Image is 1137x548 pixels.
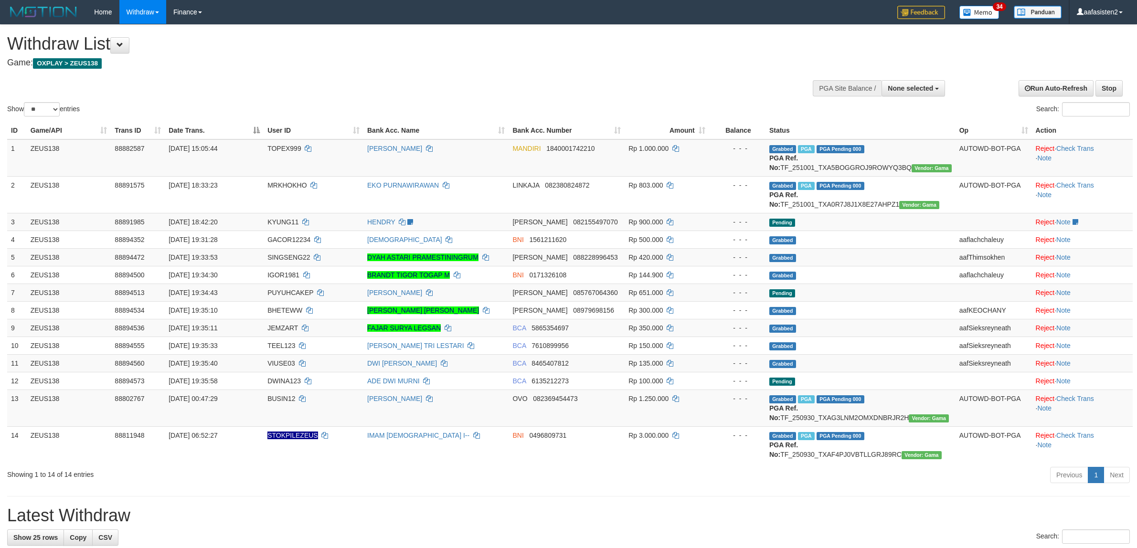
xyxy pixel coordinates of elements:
[1062,102,1130,116] input: Search:
[713,144,762,153] div: - - -
[628,324,663,332] span: Rp 350.000
[1056,289,1071,296] a: Note
[956,337,1032,354] td: aafSieksreyneath
[512,236,523,243] span: BNI
[628,289,663,296] span: Rp 651.000
[817,145,864,153] span: PGA Pending
[956,301,1032,319] td: aafKEOCHANY
[897,6,945,19] img: Feedback.jpg
[765,176,956,213] td: TF_251001_TXA0R7J8J1X8E27AHPZ1
[1032,231,1133,248] td: ·
[769,404,798,422] b: PGA Ref. No:
[713,288,762,297] div: - - -
[1032,337,1133,354] td: ·
[769,254,796,262] span: Grabbed
[7,506,1130,525] h1: Latest Withdraw
[1056,253,1071,261] a: Note
[1032,301,1133,319] td: ·
[713,306,762,315] div: - - -
[1056,342,1071,349] a: Note
[1032,139,1133,177] td: · ·
[169,236,217,243] span: [DATE] 19:31:28
[573,289,617,296] span: Copy 085767064360 to clipboard
[1037,404,1052,412] a: Note
[713,358,762,368] div: - - -
[813,80,882,96] div: PGA Site Balance /
[573,218,617,226] span: Copy 082155497070 to clipboard
[367,306,479,314] a: [PERSON_NAME] [PERSON_NAME]
[27,319,111,337] td: ZEUS138
[7,176,27,213] td: 2
[7,102,80,116] label: Show entries
[115,324,144,332] span: 88894536
[7,301,27,319] td: 8
[1036,395,1055,402] a: Reject
[1062,529,1130,544] input: Search:
[769,289,795,297] span: Pending
[1036,342,1055,349] a: Reject
[1032,122,1133,139] th: Action
[98,534,112,541] span: CSV
[7,284,27,301] td: 7
[512,432,523,439] span: BNI
[769,191,798,208] b: PGA Ref. No:
[367,236,442,243] a: [DEMOGRAPHIC_DATA]
[628,218,663,226] span: Rp 900.000
[769,360,796,368] span: Grabbed
[27,266,111,284] td: ZEUS138
[1032,354,1133,372] td: ·
[512,181,539,189] span: LINKAJA
[769,182,796,190] span: Grabbed
[1104,467,1130,483] a: Next
[169,306,217,314] span: [DATE] 19:35:10
[1037,191,1052,199] a: Note
[27,354,111,372] td: ZEUS138
[264,122,363,139] th: User ID: activate to sort column ascending
[1036,289,1055,296] a: Reject
[169,271,217,279] span: [DATE] 19:34:30
[1050,467,1088,483] a: Previous
[531,342,569,349] span: Copy 7610899956 to clipboard
[169,181,217,189] span: [DATE] 18:33:23
[7,231,27,248] td: 4
[115,377,144,385] span: 88894573
[1056,181,1094,189] a: Check Trans
[1056,145,1094,152] a: Check Trans
[769,378,795,386] span: Pending
[1032,176,1133,213] td: · ·
[512,253,567,261] span: [PERSON_NAME]
[267,306,302,314] span: BHETEWW
[817,432,864,440] span: PGA Pending
[531,377,569,385] span: Copy 6135212273 to clipboard
[769,325,796,333] span: Grabbed
[169,289,217,296] span: [DATE] 19:34:43
[628,271,663,279] span: Rp 144.900
[27,372,111,390] td: ZEUS138
[7,122,27,139] th: ID
[512,289,567,296] span: [PERSON_NAME]
[765,139,956,177] td: TF_251001_TXA5BOGGROJ9ROWYQ3BQ
[1037,154,1052,162] a: Note
[115,253,144,261] span: 88894472
[628,145,669,152] span: Rp 1.000.000
[1036,218,1055,226] a: Reject
[267,236,310,243] span: GACOR12234
[628,236,663,243] span: Rp 500.000
[529,271,566,279] span: Copy 0171326108 to clipboard
[1056,377,1071,385] a: Note
[115,181,144,189] span: 88891575
[27,176,111,213] td: ZEUS138
[956,122,1032,139] th: Op: activate to sort column ascending
[7,529,64,546] a: Show 25 rows
[169,145,217,152] span: [DATE] 15:05:44
[1036,253,1055,261] a: Reject
[169,432,217,439] span: [DATE] 06:52:27
[512,306,567,314] span: [PERSON_NAME]
[1056,236,1071,243] a: Note
[7,426,27,463] td: 14
[7,58,748,68] h4: Game:
[1056,395,1094,402] a: Check Trans
[7,34,748,53] h1: Withdraw List
[367,145,422,152] a: [PERSON_NAME]
[628,359,663,367] span: Rp 135.000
